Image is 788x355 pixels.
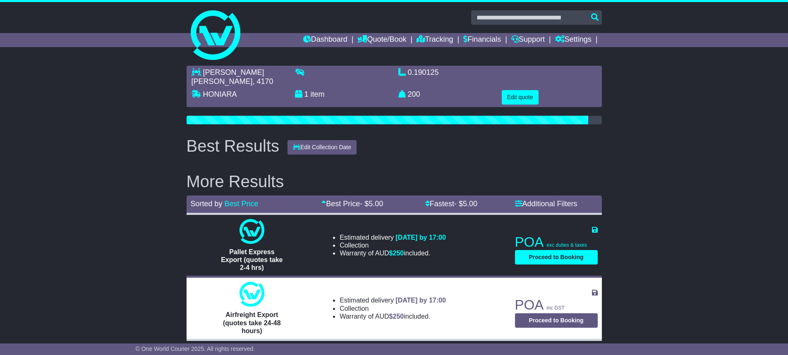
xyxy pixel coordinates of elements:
p: POA [515,297,598,313]
span: © One World Courier 2025. All rights reserved. [136,345,255,352]
span: HONIARA [203,90,237,98]
span: - $ [360,200,383,208]
a: Dashboard [303,33,347,47]
li: Collection [340,241,446,249]
a: Support [511,33,545,47]
span: Pallet Express Export (quotes take 2-4 hrs) [221,248,283,271]
span: [DATE] by 17:00 [395,234,446,241]
h2: More Results [187,172,602,191]
div: Best Results [182,137,284,155]
a: Settings [555,33,592,47]
a: Additional Filters [515,200,577,208]
span: Airfreight Export (quotes take 24-48 hours) [223,311,281,334]
span: item [311,90,325,98]
a: Best Price [225,200,259,208]
p: POA [515,234,598,250]
li: Warranty of AUD included. [340,312,446,320]
img: One World Courier: Pallet Express Export (quotes take 2-4 hrs) [240,219,264,244]
span: Sorted by [191,200,223,208]
span: [DATE] by 17:00 [395,297,446,304]
li: Estimated delivery [340,296,446,304]
span: 250 [393,250,404,257]
a: Best Price- $5.00 [321,200,383,208]
img: One World Courier: Airfreight Export (quotes take 24-48 hours) [240,282,264,307]
li: Warranty of AUD included. [340,249,446,257]
button: Edit Collection Date [287,140,357,155]
span: 200 [408,90,420,98]
span: 1 [304,90,309,98]
a: Fastest- $5.00 [425,200,477,208]
span: 0.190125 [408,68,439,76]
a: Quote/Book [357,33,406,47]
button: Edit quote [502,90,539,105]
span: 250 [393,313,404,320]
span: , 4170 [253,77,273,86]
button: Proceed to Booking [515,313,598,328]
a: Financials [463,33,501,47]
span: $ [389,250,404,257]
li: Collection [340,305,446,312]
span: exc duties & taxes [547,242,587,248]
span: [PERSON_NAME] [PERSON_NAME] [192,68,264,86]
a: Tracking [417,33,453,47]
span: $ [389,313,404,320]
span: inc GST [547,305,565,311]
span: 5.00 [463,200,477,208]
span: 5.00 [369,200,383,208]
span: - $ [454,200,477,208]
button: Proceed to Booking [515,250,598,264]
li: Estimated delivery [340,233,446,241]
